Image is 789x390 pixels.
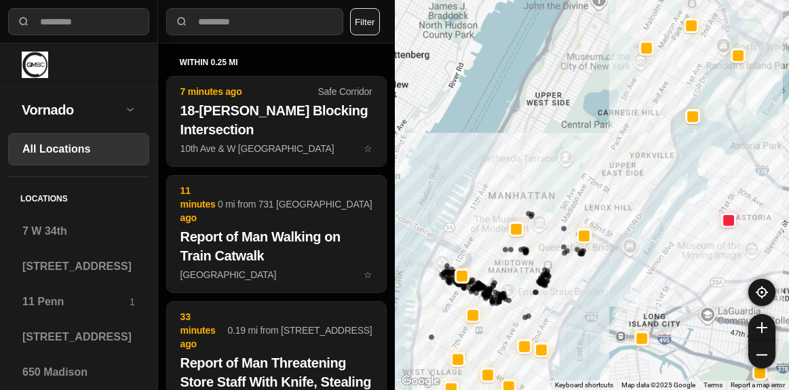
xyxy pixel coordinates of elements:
[8,215,149,248] a: 7 W 34th
[555,381,613,390] button: Keyboard shortcuts
[748,314,775,341] button: zoom-in
[398,372,443,390] a: Open this area in Google Maps (opens a new window)
[22,329,135,345] h3: [STREET_ADDRESS]
[130,295,135,309] p: 1
[22,100,125,119] h2: Vornado
[22,141,135,157] h3: All Locations
[166,142,387,154] a: 7 minutes agoSafe Corridor18-[PERSON_NAME] Blocking Intersection10th Ave & W [GEOGRAPHIC_DATA]star
[8,356,149,389] a: 650 Madison
[8,177,149,215] h5: Locations
[756,349,767,360] img: zoom-out
[731,381,785,389] a: Report a map error
[180,310,228,351] p: 33 minutes ago
[350,8,380,35] button: Filter
[704,381,723,389] a: Terms (opens in new tab)
[317,85,372,98] p: Safe Corridor
[748,279,775,306] button: recenter
[180,85,318,98] p: 7 minutes ago
[8,286,149,318] a: 11 Penn1
[166,269,387,280] a: 11 minutes ago0 mi from 731 [GEOGRAPHIC_DATA]Report of Man Walking on Train Catwalk[GEOGRAPHIC_DA...
[228,324,372,337] p: 0.19 mi from [STREET_ADDRESS]
[8,133,149,165] a: All Locations
[364,143,372,154] span: star
[180,142,372,155] p: 10th Ave & W [GEOGRAPHIC_DATA]
[180,184,218,225] p: 11 minutes ago
[180,57,373,68] h5: within 0.25 mi
[175,15,189,28] img: search
[125,104,136,115] img: open
[166,175,387,293] button: 11 minutes ago0 mi from 731 [GEOGRAPHIC_DATA]Report of Man Walking on Train Catwalk[GEOGRAPHIC_DA...
[398,372,443,390] img: Google
[17,15,31,28] img: search
[180,268,372,281] p: [GEOGRAPHIC_DATA]
[22,364,135,381] h3: 650 Madison
[180,101,372,139] h2: 18-[PERSON_NAME] Blocking Intersection
[22,294,130,310] h3: 11 Penn
[166,76,387,167] button: 7 minutes agoSafe Corridor18-[PERSON_NAME] Blocking Intersection10th Ave & W [GEOGRAPHIC_DATA]star
[22,223,135,239] h3: 7 W 34th
[22,52,48,78] img: logo
[621,381,695,389] span: Map data ©2025 Google
[8,321,149,353] a: [STREET_ADDRESS]
[218,197,372,211] p: 0 mi from 731 [GEOGRAPHIC_DATA]
[748,341,775,368] button: zoom-out
[756,322,767,333] img: zoom-in
[22,258,135,275] h3: [STREET_ADDRESS]
[756,286,768,298] img: recenter
[8,250,149,283] a: [STREET_ADDRESS]
[180,227,372,265] h2: Report of Man Walking on Train Catwalk
[364,269,372,280] span: star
